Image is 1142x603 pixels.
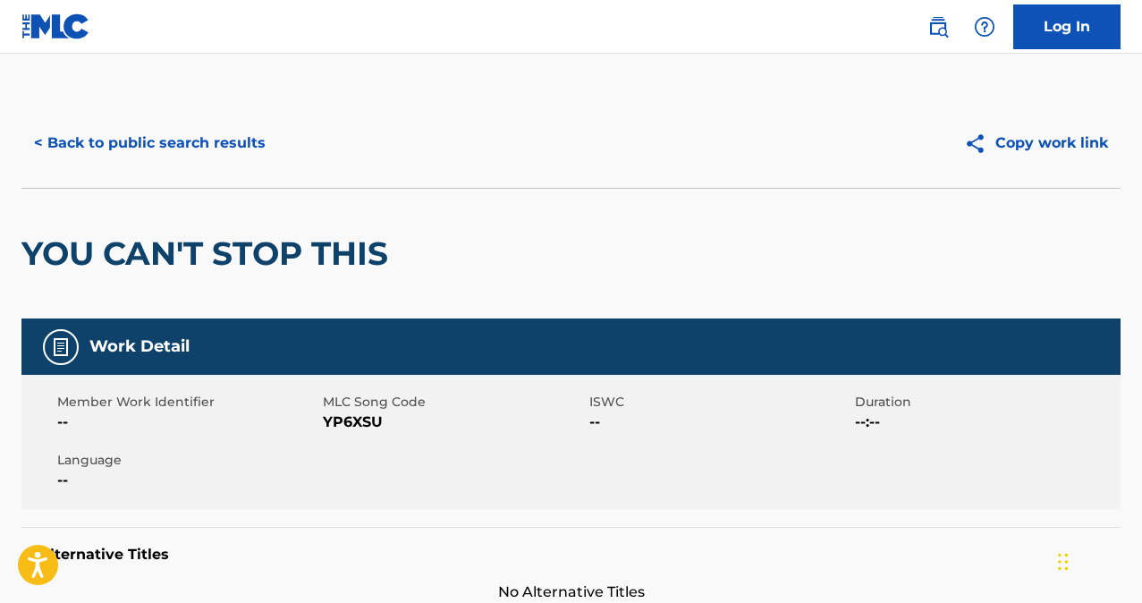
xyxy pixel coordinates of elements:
button: Copy work link [952,121,1121,166]
img: search [927,16,949,38]
span: -- [589,412,850,433]
img: help [974,16,995,38]
img: Copy work link [964,132,995,155]
span: -- [57,412,318,433]
span: Member Work Identifier [57,393,318,412]
button: < Back to public search results [21,121,278,166]
h5: Work Detail [89,336,190,357]
span: -- [57,470,318,491]
h2: YOU CAN'T STOP THIS [21,234,397,274]
iframe: Chat Widget [1053,517,1142,603]
a: Public Search [920,9,956,45]
span: MLC Song Code [323,393,584,412]
span: No Alternative Titles [21,582,1121,603]
div: Drag [1058,535,1069,589]
span: ISWC [589,393,850,412]
span: YP6XSU [323,412,584,433]
h5: Alternative Titles [39,546,1103,564]
span: Duration [855,393,1116,412]
a: Log In [1013,4,1121,49]
span: --:-- [855,412,1116,433]
span: Language [57,451,318,470]
img: Work Detail [50,336,72,358]
div: Help [967,9,1002,45]
img: MLC Logo [21,13,90,39]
